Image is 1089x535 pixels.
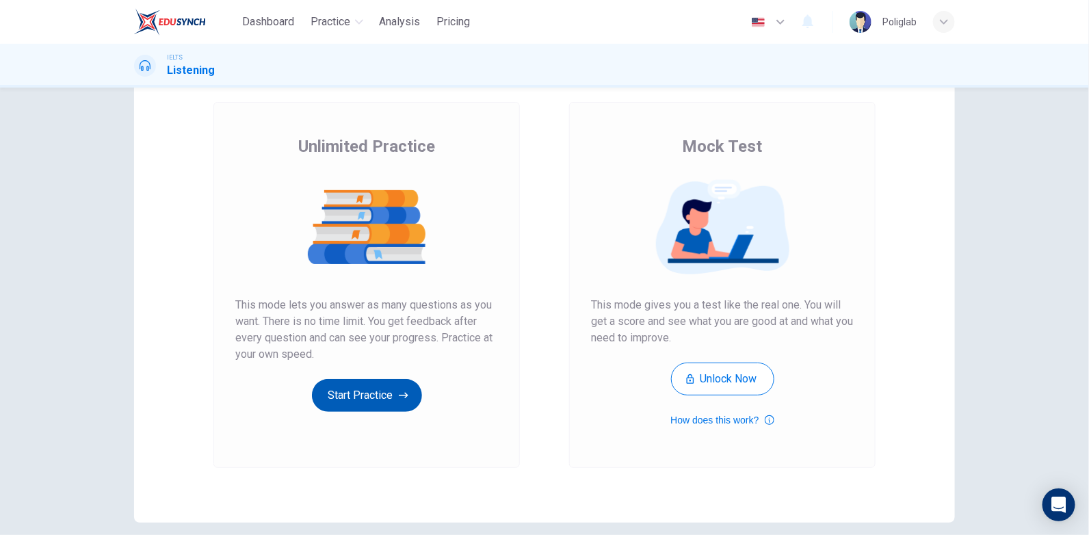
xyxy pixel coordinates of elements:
[134,8,237,36] a: EduSynch logo
[750,17,767,27] img: en
[243,14,295,30] span: Dashboard
[311,14,351,30] span: Practice
[306,10,369,34] button: Practice
[134,8,206,36] img: EduSynch logo
[1042,488,1075,521] div: Open Intercom Messenger
[167,53,183,62] span: IELTS
[167,62,215,79] h1: Listening
[380,14,421,30] span: Analysis
[298,135,435,157] span: Unlimited Practice
[374,10,426,34] button: Analysis
[850,11,871,33] img: Profile picture
[683,135,763,157] span: Mock Test
[235,297,498,363] span: This mode lets you answer as many questions as you want. There is no time limit. You get feedback...
[670,412,774,428] button: How does this work?
[437,14,471,30] span: Pricing
[671,363,774,395] button: Unlock Now
[591,297,854,346] span: This mode gives you a test like the real one. You will get a score and see what you are good at a...
[432,10,476,34] button: Pricing
[312,379,422,412] button: Start Practice
[237,10,300,34] button: Dashboard
[882,14,917,30] div: Poliglab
